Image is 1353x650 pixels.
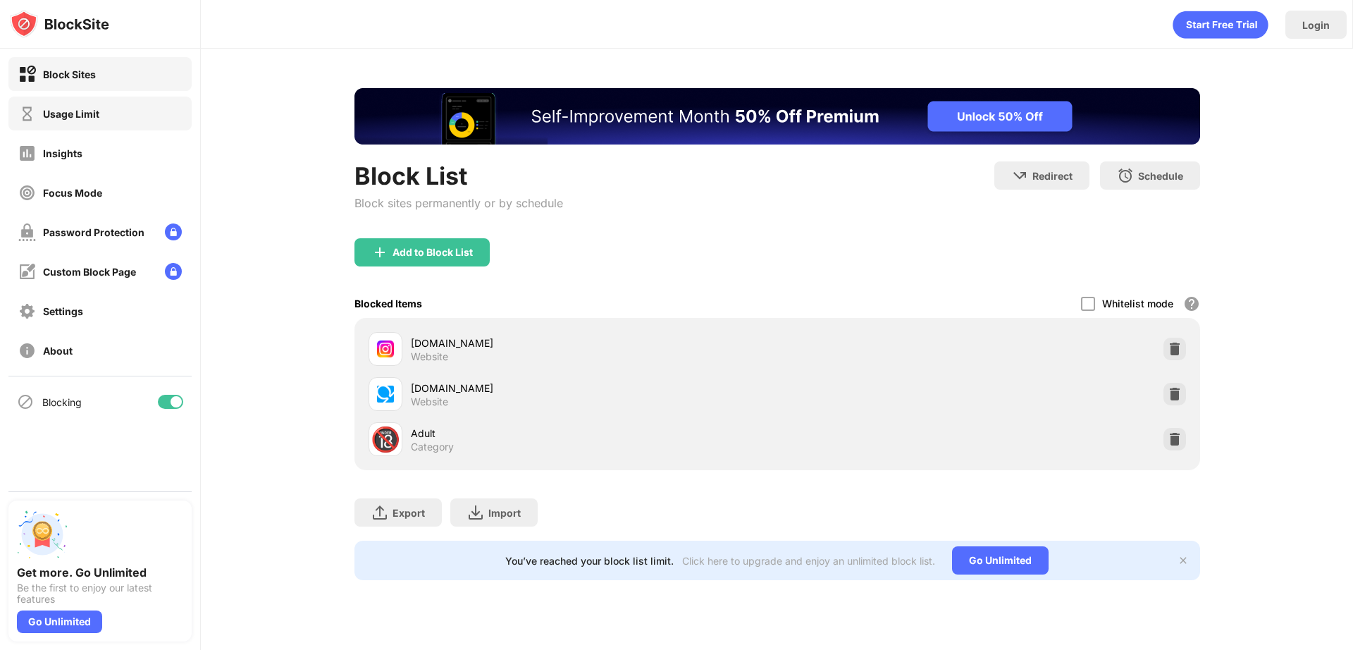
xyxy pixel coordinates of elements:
div: Redirect [1032,170,1073,182]
div: About [43,345,73,357]
div: Get more. Go Unlimited [17,565,183,580]
div: Schedule [1138,170,1183,182]
img: block-on.svg [18,66,36,83]
img: settings-off.svg [18,302,36,320]
div: Insights [43,147,82,159]
div: [DOMAIN_NAME] [411,381,777,395]
div: Click here to upgrade and enjoy an unlimited block list. [682,555,935,567]
div: You’ve reached your block list limit. [505,555,674,567]
div: Custom Block Page [43,266,136,278]
div: 🔞 [371,425,400,454]
div: Block sites permanently or by schedule [354,196,563,210]
img: time-usage-off.svg [18,105,36,123]
div: Website [411,395,448,408]
div: Adult [411,426,777,441]
img: lock-menu.svg [165,263,182,280]
div: Export [393,507,425,519]
img: push-unlimited.svg [17,509,68,560]
img: favicons [377,341,394,357]
div: animation [1173,11,1268,39]
div: Usage Limit [43,108,99,120]
img: customize-block-page-off.svg [18,263,36,281]
div: Login [1302,19,1330,31]
div: Blocked Items [354,298,422,309]
iframe: Banner [354,88,1200,145]
div: Blocking [42,396,82,408]
div: Website [411,350,448,363]
div: Block Sites [43,68,96,80]
div: Be the first to enjoy our latest features [17,582,183,605]
div: Password Protection [43,226,144,238]
img: focus-off.svg [18,184,36,202]
div: Category [411,441,454,453]
div: Focus Mode [43,187,102,199]
div: Settings [43,305,83,317]
div: [DOMAIN_NAME] [411,336,777,350]
div: Go Unlimited [17,611,102,633]
img: password-protection-off.svg [18,223,36,241]
div: Add to Block List [393,247,473,258]
div: Import [488,507,521,519]
img: x-button.svg [1178,555,1189,566]
img: about-off.svg [18,342,36,360]
img: logo-blocksite.svg [10,10,109,38]
img: favicons [377,386,394,403]
img: insights-off.svg [18,145,36,162]
div: Go Unlimited [952,546,1049,575]
img: lock-menu.svg [165,223,182,240]
div: Whitelist mode [1102,298,1173,309]
div: Block List [354,161,563,190]
img: blocking-icon.svg [17,393,34,410]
